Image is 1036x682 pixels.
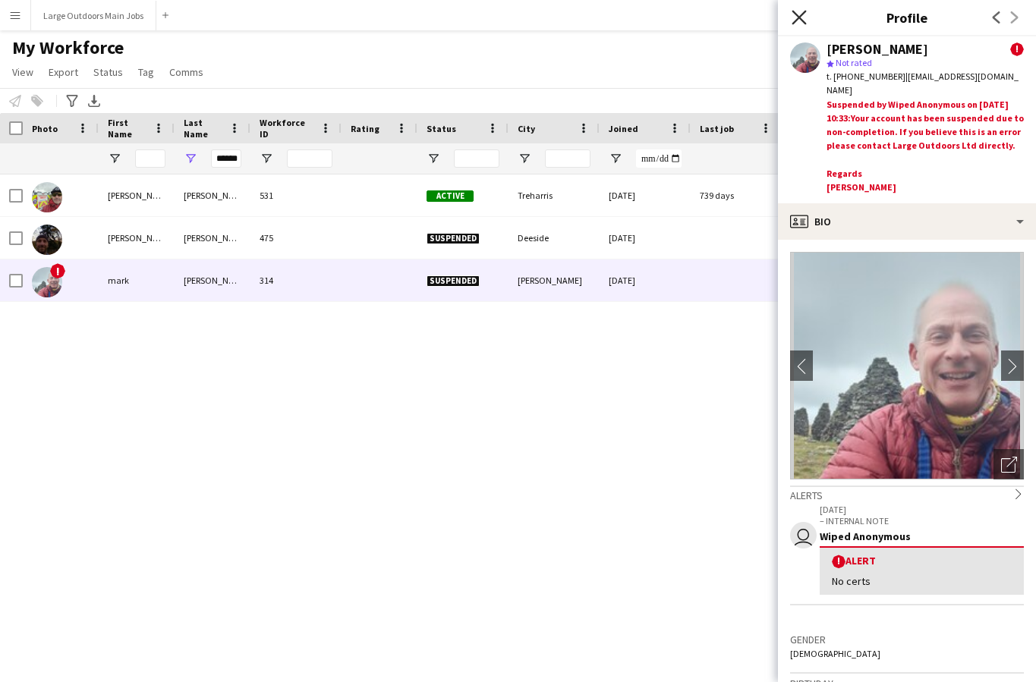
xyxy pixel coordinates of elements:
div: 739 days [691,174,782,216]
div: [PERSON_NAME] [509,259,600,301]
app-action-btn: Advanced filters [63,92,81,110]
span: Rating [351,123,379,134]
button: Open Filter Menu [518,152,531,165]
div: [DATE] [600,217,691,259]
div: Treharris [509,174,600,216]
div: [DATE] [600,174,691,216]
input: Status Filter Input [454,149,499,168]
a: Tag [132,62,160,82]
div: Deeside [509,217,600,259]
input: First Name Filter Input [135,149,165,168]
div: 531 [250,174,342,216]
div: [PERSON_NAME] [175,174,250,216]
span: t. [PHONE_NUMBER] [827,71,905,82]
span: Tag [138,65,154,79]
img: mark watson [32,267,62,297]
div: Bio [778,203,1036,240]
p: – INTERNAL NOTE [820,515,1024,526]
div: [PERSON_NAME] [99,217,175,259]
div: No certs [832,574,1012,588]
span: My Workforce [12,36,124,59]
button: Large Outdoors Main Jobs [31,1,156,30]
span: Photo [32,123,58,134]
span: Workforce ID [260,117,314,140]
a: Comms [163,62,209,82]
div: [PERSON_NAME] [827,42,928,56]
span: First Name [108,117,147,140]
a: View [6,62,39,82]
button: Open Filter Menu [184,152,197,165]
span: Export [49,65,78,79]
div: 314 [250,259,342,301]
div: Alert [832,554,1012,568]
span: City [518,123,535,134]
div: [DATE] [600,259,691,301]
button: Open Filter Menu [609,152,622,165]
img: Jon Watson [32,225,62,255]
span: Status [93,65,123,79]
span: Suspended [427,275,480,287]
div: Suspended by Wiped Anonymous on [DATE] 10:33: [827,98,1024,197]
span: | [EMAIL_ADDRESS][DOMAIN_NAME] [827,71,1019,96]
button: Open Filter Menu [260,152,273,165]
a: Export [43,62,84,82]
span: Status [427,123,456,134]
span: Joined [609,123,638,134]
button: Open Filter Menu [427,152,440,165]
span: Suspended [427,233,480,244]
input: Last Name Filter Input [211,149,241,168]
span: Last Name [184,117,223,140]
div: mark [99,259,175,301]
div: Open photos pop-in [993,449,1024,479]
span: View [12,65,33,79]
div: Wiped Anonymous [820,530,1024,543]
button: Open Filter Menu [108,152,121,165]
h3: Gender [790,633,1024,646]
span: Your account has been suspended due to non-completion. If you believe this is an error please con... [827,112,1024,206]
div: 475 [250,217,342,259]
div: [PERSON_NAME] [175,217,250,259]
span: ! [1010,42,1024,56]
span: ! [50,263,65,278]
p: [DATE] [820,504,1024,515]
img: Rob Watson [32,182,62,212]
input: Workforce ID Filter Input [287,149,332,168]
span: Active [427,190,474,202]
span: Last job [700,123,734,134]
span: [DEMOGRAPHIC_DATA] [790,648,880,659]
input: City Filter Input [545,149,590,168]
img: Crew avatar or photo [790,252,1024,479]
span: Not rated [836,57,872,68]
span: ! [832,555,845,568]
span: Comms [169,65,203,79]
div: Alerts [790,486,1024,502]
div: [PERSON_NAME] [99,174,175,216]
div: [PERSON_NAME] [175,259,250,301]
input: Joined Filter Input [636,149,682,168]
h3: Profile [778,8,1036,27]
a: Status [87,62,129,82]
app-action-btn: Export XLSX [85,92,103,110]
